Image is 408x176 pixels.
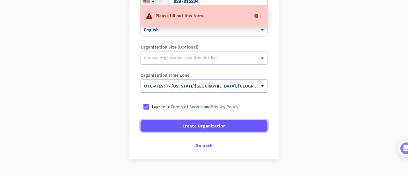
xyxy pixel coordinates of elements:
[211,104,238,110] a: Privacy Policy
[141,143,267,148] div: Go back
[156,12,204,19] p: Please fill out this form.
[152,103,238,110] p: I agree to and
[141,73,267,77] label: Organization Time Zone
[141,45,267,49] label: Organization Size (Optional)
[141,120,267,132] button: Create Organization
[171,104,204,110] a: Terms of Service
[182,123,226,129] span: Create Organization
